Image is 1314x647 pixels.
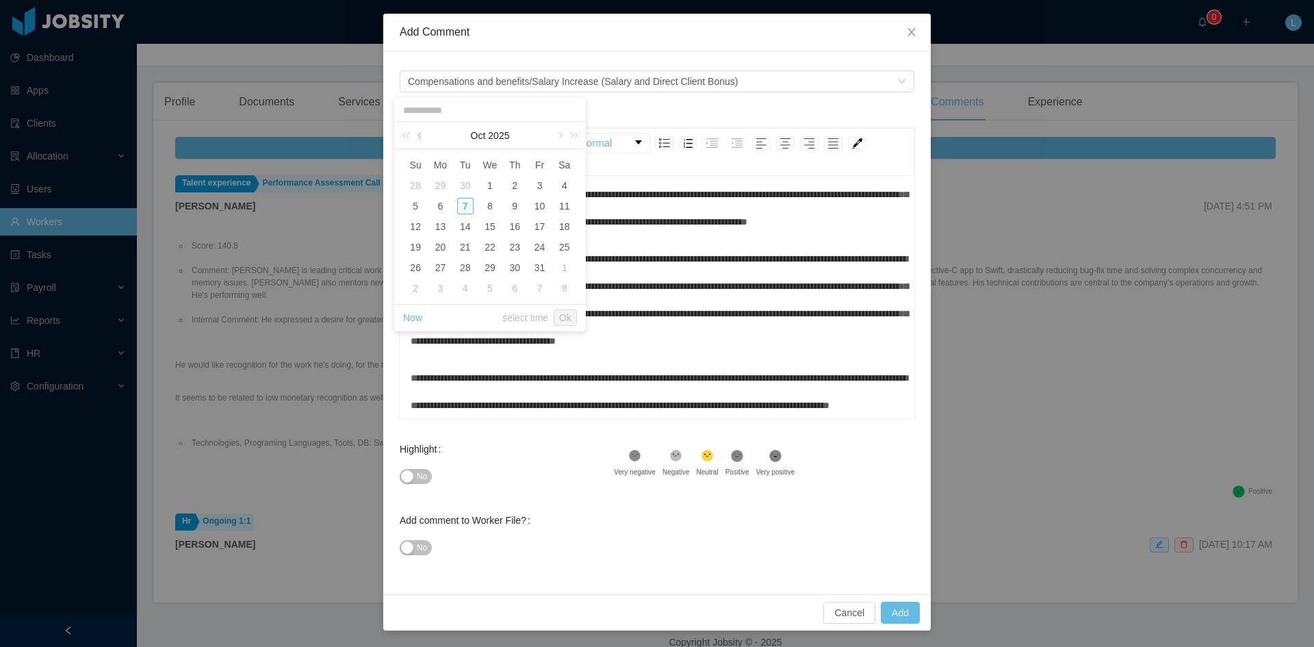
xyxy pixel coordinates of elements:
[478,257,502,278] td: October 29, 2025
[556,218,573,235] div: 18
[453,257,478,278] td: October 28, 2025
[403,196,428,216] td: October 5, 2025
[457,239,474,255] div: 21
[482,239,498,255] div: 22
[502,237,527,257] td: October 23, 2025
[532,239,548,255] div: 24
[403,155,428,175] th: Sun
[453,237,478,257] td: October 21, 2025
[478,216,502,237] td: October 15, 2025
[575,133,650,153] div: rdw-dropdown
[532,198,548,214] div: 10
[482,280,498,296] div: 5
[403,175,428,196] td: September 28, 2025
[506,198,523,214] div: 9
[403,257,428,278] td: October 26, 2025
[527,159,552,171] span: Fr
[453,155,478,175] th: Tue
[662,467,689,477] div: Negative
[552,155,577,175] th: Sat
[478,155,502,175] th: Wed
[502,257,527,278] td: October 30, 2025
[407,177,424,194] div: 28
[457,259,474,276] div: 28
[408,71,738,92] span: Compensations and benefits/Salary Increase (Salary and Direct Client Bonus)
[527,278,552,299] td: November 7, 2025
[552,216,577,237] td: October 18, 2025
[898,77,906,87] i: icon: down
[478,175,502,196] td: October 1, 2025
[478,237,502,257] td: October 22, 2025
[563,122,580,149] a: Next year (Control + right)
[400,128,914,176] div: rdw-toolbar
[776,136,795,150] div: Center
[892,14,931,52] button: Close
[506,177,523,194] div: 2
[906,27,917,38] i: icon: close
[478,278,502,299] td: November 5, 2025
[881,602,920,624] button: Add
[407,259,424,276] div: 26
[756,467,795,477] div: Very positive
[400,25,914,40] div: Add Comment
[655,136,674,150] div: Unordered
[417,541,427,555] span: No
[482,177,498,194] div: 1
[403,159,428,171] span: Su
[506,259,523,276] div: 30
[400,444,446,455] label: Highlight
[749,133,845,153] div: rdw-textalign-control
[403,305,422,331] a: Now
[527,155,552,175] th: Fri
[702,136,722,150] div: Indent
[482,259,498,276] div: 29
[527,257,552,278] td: October 31, 2025
[532,259,548,276] div: 31
[428,278,452,299] td: November 3, 2025
[453,216,478,237] td: October 14, 2025
[527,237,552,257] td: October 24, 2025
[556,177,573,194] div: 4
[556,239,573,255] div: 25
[727,136,747,150] div: Outdent
[502,216,527,237] td: October 16, 2025
[532,280,548,296] div: 7
[696,467,718,477] div: Neutral
[527,216,552,237] td: October 17, 2025
[556,198,573,214] div: 11
[432,218,448,235] div: 13
[432,259,448,276] div: 27
[552,257,577,278] td: November 1, 2025
[554,309,577,326] a: Ok
[400,122,417,149] a: Last year (Control + left)
[506,239,523,255] div: 23
[482,198,498,214] div: 8
[652,133,749,153] div: rdw-list-control
[403,278,428,299] td: November 2, 2025
[453,278,478,299] td: November 4, 2025
[457,198,474,214] div: 7
[502,305,548,331] a: select time
[400,540,432,555] button: Add comment to Worker File?
[482,218,498,235] div: 15
[552,159,577,171] span: Sa
[428,257,452,278] td: October 27, 2025
[800,136,819,150] div: Right
[403,216,428,237] td: October 12, 2025
[502,278,527,299] td: November 6, 2025
[400,128,914,419] div: rdw-wrapper
[453,159,478,171] span: Tu
[478,196,502,216] td: October 8, 2025
[552,237,577,257] td: October 25, 2025
[487,122,511,149] a: 2025
[502,196,527,216] td: October 9, 2025
[552,278,577,299] td: November 8, 2025
[428,196,452,216] td: October 6, 2025
[407,218,424,235] div: 12
[680,136,697,150] div: Ordered
[502,155,527,175] th: Thu
[432,280,448,296] div: 3
[823,602,875,624] button: Cancel
[532,177,548,194] div: 3
[411,34,904,274] div: rdw-editor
